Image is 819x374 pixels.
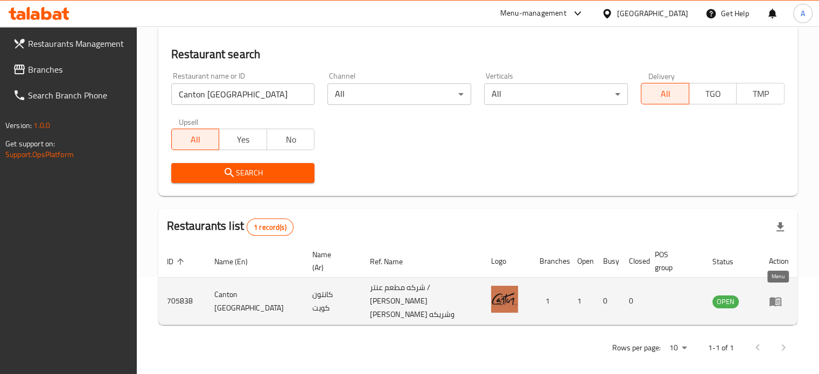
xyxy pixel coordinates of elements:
input: Search for restaurant name or ID.. [171,83,315,105]
span: Restaurants Management [28,37,128,50]
th: Open [569,245,594,278]
td: 0 [594,278,620,325]
th: Closed [620,245,646,278]
a: Search Branch Phone [4,82,137,108]
td: 1 [569,278,594,325]
span: Ref. Name [370,255,417,268]
span: Yes [223,132,263,147]
td: Canton [GEOGRAPHIC_DATA] [206,278,304,325]
th: Busy [594,245,620,278]
th: Branches [531,245,569,278]
button: TGO [689,83,737,104]
p: Rows per page: [612,341,661,355]
span: TMP [741,86,780,102]
span: Branches [28,63,128,76]
span: TGO [694,86,733,102]
a: Branches [4,57,137,82]
span: Status [712,255,747,268]
button: All [641,83,689,104]
td: 705838 [158,278,206,325]
div: Menu-management [500,7,566,20]
p: 1-1 of 1 [708,341,734,355]
span: Name (Ar) [312,248,349,274]
span: ID [167,255,187,268]
div: Rows per page: [665,340,691,356]
button: Yes [219,129,267,150]
div: Total records count [247,218,293,236]
div: All [327,83,471,105]
div: [GEOGRAPHIC_DATA] [617,8,688,19]
span: No [271,132,311,147]
td: 1 [531,278,569,325]
label: Upsell [179,118,199,125]
table: enhanced table [158,245,797,325]
span: OPEN [712,295,739,308]
td: 0 [620,278,646,325]
button: TMP [736,83,785,104]
h2: Restaurant search [171,46,785,62]
div: All [484,83,628,105]
td: كانتون كويت [304,278,362,325]
a: Support.OpsPlatform [5,147,74,161]
span: A [801,8,805,19]
span: Version: [5,118,32,132]
h2: Restaurants list [167,218,293,236]
img: Canton Kuwait [491,286,518,313]
span: All [646,86,685,102]
button: Search [171,163,315,183]
span: Search [180,166,306,180]
span: 1.0.0 [33,118,50,132]
label: Delivery [648,72,675,80]
th: Action [760,245,797,278]
span: Search Branch Phone [28,89,128,102]
th: Logo [482,245,531,278]
a: Restaurants Management [4,31,137,57]
span: 1 record(s) [247,222,293,232]
div: Export file [767,214,793,240]
span: All [176,132,215,147]
td: شركه مطعم عنتر / [PERSON_NAME] [PERSON_NAME] وشريكه [361,278,482,325]
span: POS group [655,248,691,274]
span: Name (En) [214,255,262,268]
span: Get support on: [5,137,55,151]
button: All [171,129,220,150]
button: No [267,129,315,150]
